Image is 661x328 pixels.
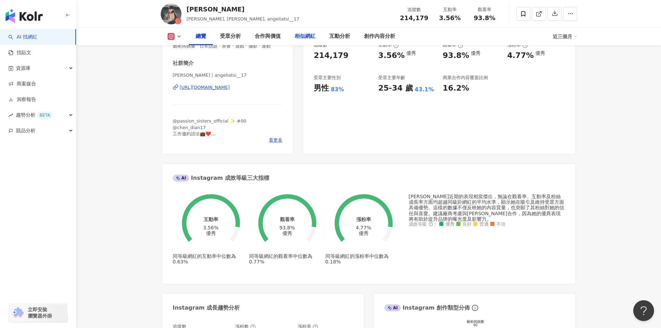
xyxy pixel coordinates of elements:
[161,3,181,24] img: KOL Avatar
[400,14,429,22] span: 214,179
[280,217,295,222] div: 觀看率
[11,307,25,318] img: chrome extension
[329,32,350,41] div: 互動分析
[204,217,218,222] div: 互動率
[633,300,654,321] iframe: Help Scout Beacon - Open
[472,6,498,13] div: 觀看率
[16,60,31,76] span: 資源庫
[269,137,282,143] span: 看更多
[473,222,489,227] span: 普通
[490,222,506,227] span: 不佳
[471,50,481,56] div: 優秀
[507,42,528,48] div: 漲粉率
[9,303,67,322] a: chrome extension立即安裝 瀏覽器外掛
[400,6,429,13] div: 追蹤數
[443,83,469,94] div: 16.2%
[384,304,470,312] div: Instagram 創作類型分佈
[314,50,348,61] div: 214,179
[439,222,455,227] span: 優秀
[384,304,401,311] div: AI
[249,253,325,264] div: 同等級網紅的觀看率中位數為
[28,306,52,319] span: 立即安裝 瀏覽器外掛
[331,86,344,93] div: 83%
[378,42,399,48] div: 互動率
[8,113,13,118] span: rise
[439,15,460,22] span: 3.56%
[443,42,463,48] div: 觀看率
[173,175,189,182] div: AI
[6,9,43,23] img: logo
[173,118,252,168] span: @passion_sisters_official ✨ #00 @chen_dian17 工作邀約請洽💼❤️ [EMAIL_ADDRESS][DOMAIN_NAME] Line : _chang...
[8,49,31,56] a: 找貼文
[314,83,329,94] div: 男性
[467,320,484,324] text: 藝術與娛樂
[279,225,295,230] div: 93.8%
[173,174,269,182] div: Instagram 成效等級三大指標
[173,72,283,78] span: [PERSON_NAME] | angeliatsi__17
[471,304,479,312] span: info-circle
[325,253,402,264] div: 同等級網紅的漲粉率中位數為
[507,50,534,61] div: 4.77%
[173,84,283,91] a: [URL][DOMAIN_NAME]
[203,225,218,230] div: 3.56%
[473,323,477,327] text: 40
[359,230,368,236] div: 優秀
[456,222,472,227] span: 良好
[187,16,299,22] span: [PERSON_NAME], [PERSON_NAME], angeliatsi__17
[409,194,565,221] div: [PERSON_NAME]近期的表現相當傑出，無論在觀看率、互動率及粉絲成長率方面均超越同級距網紅的平均水準，顯示她在吸引及維持受眾方面具備優勢。這樣的數據不僅反映她的內容質量，也突顯了其粉絲對...
[173,43,283,49] span: 藝術與娛樂 · 日常話題 · 美食 · 遊戲 · 攝影 · 運動
[378,75,405,81] div: 受眾主要年齡
[325,259,341,264] span: 0.18%
[8,34,37,41] a: searchAI 找網紅
[16,107,53,123] span: 趨勢分析
[415,86,434,93] div: 43.1%
[8,81,36,87] a: 商案媒合
[409,222,565,227] div: 成效等級 ：
[37,112,53,119] div: BETA
[474,15,495,22] span: 93.8%
[443,75,488,81] div: 商業合作內容覆蓋比例
[553,31,577,42] div: 近三個月
[364,32,395,41] div: 創作內容分析
[206,230,216,236] div: 優秀
[443,50,469,61] div: 93.8%
[173,253,249,264] div: 同等級網紅的互動率中位數為
[16,123,35,138] span: 競品分析
[8,96,36,103] a: 洞察報告
[378,83,413,94] div: 25-34 歲
[378,50,405,61] div: 3.56%
[173,304,240,312] div: Instagram 成長趨勢分析
[356,217,371,222] div: 漲粉率
[437,6,463,13] div: 互動率
[295,32,315,41] div: 相似網紅
[314,42,327,48] div: 追蹤數
[173,259,188,264] span: 0.63%
[255,32,281,41] div: 合作與價值
[173,60,194,67] div: 社群簡介
[196,32,206,41] div: 總覽
[180,84,230,91] div: [URL][DOMAIN_NAME]
[535,50,545,56] div: 優秀
[356,225,371,230] div: 4.77%
[220,32,241,41] div: 受眾分析
[282,230,292,236] div: 優秀
[249,259,264,264] span: 0.77%
[314,75,341,81] div: 受眾主要性別
[406,50,416,56] div: 優秀
[187,5,299,14] div: [PERSON_NAME]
